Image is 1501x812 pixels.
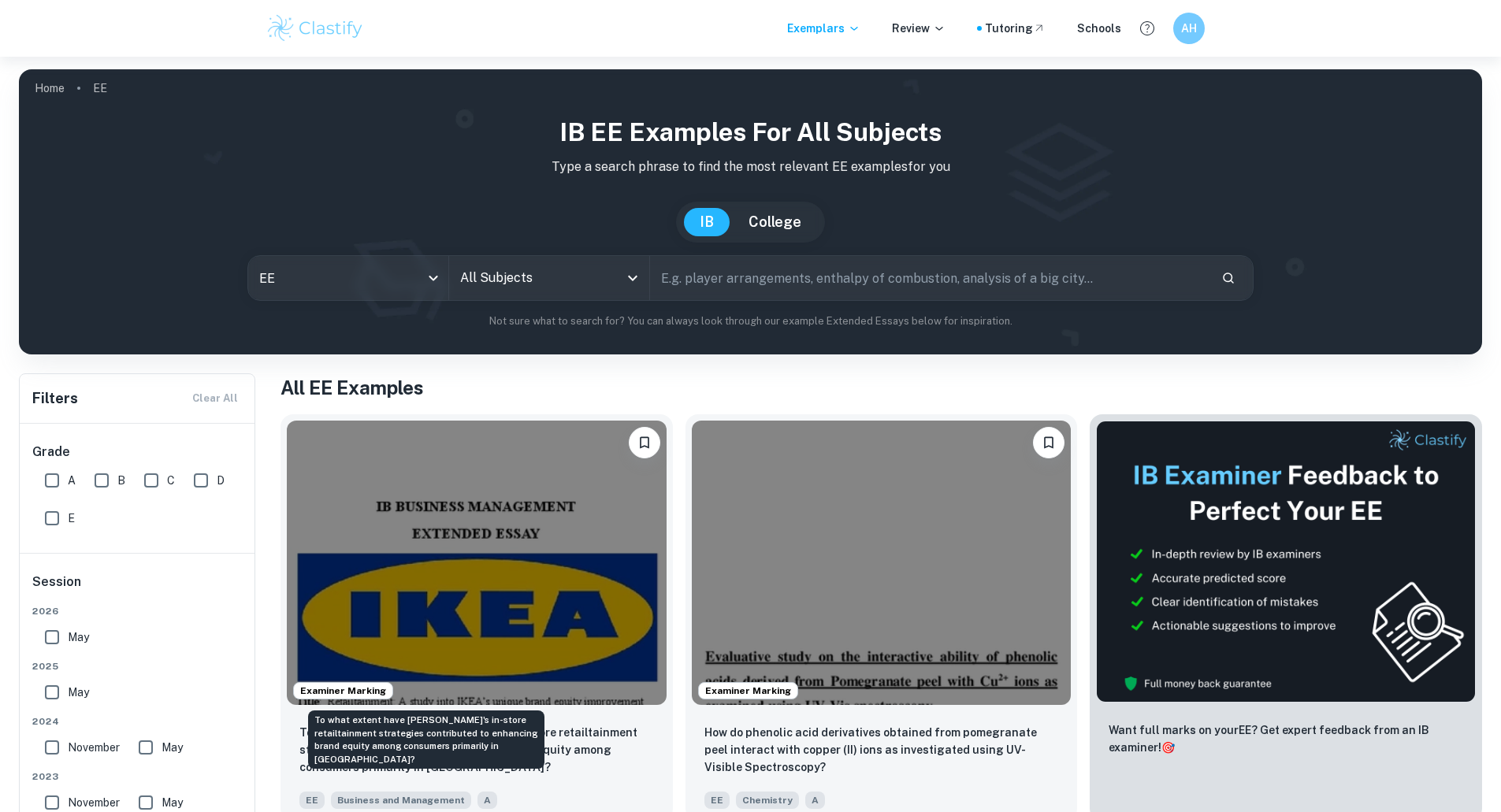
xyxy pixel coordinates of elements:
span: C [167,472,175,489]
button: Bookmark [1033,427,1064,458]
span: Business and Management [331,792,471,809]
button: AH [1173,13,1205,44]
div: EE [248,256,448,300]
span: D [217,472,225,489]
span: May [162,794,183,811]
span: EE [704,792,730,809]
p: To what extent have IKEA's in-store retailtainment strategies contributed to enhancing brand equi... [299,724,654,776]
span: 2025 [32,659,243,673]
button: Search [1215,265,1242,291]
span: EE [299,792,325,809]
p: Review [892,20,946,37]
h6: Grade [32,443,243,462]
span: Examiner Marking [294,684,392,698]
a: Schools [1077,20,1121,37]
img: Business and Management EE example thumbnail: To what extent have IKEA's in-store reta [287,421,667,705]
span: B [117,472,125,489]
span: A [805,792,825,809]
button: Help and Feedback [1134,15,1161,42]
button: College [733,208,817,236]
span: 🎯 [1161,741,1175,754]
img: profile cover [19,69,1482,354]
p: EE [93,80,107,97]
span: 2026 [32,604,243,618]
span: A [68,472,76,489]
img: Chemistry EE example thumbnail: How do phenolic acid derivatives obtaine [692,421,1072,705]
input: E.g. player arrangements, enthalpy of combustion, analysis of a big city... [650,256,1209,300]
span: Examiner Marking [699,684,797,698]
p: Want full marks on your EE ? Get expert feedback from an IB examiner! [1109,721,1463,756]
span: May [68,684,89,701]
h6: Session [32,573,243,604]
span: Chemistry [736,792,799,809]
p: Not sure what to search for? You can always look through our example Extended Essays below for in... [32,313,1469,329]
span: E [68,510,75,527]
img: Thumbnail [1096,421,1476,703]
button: Open [622,267,644,289]
span: 2024 [32,714,243,729]
p: Exemplars [787,20,860,37]
h1: All EE Examples [281,373,1482,402]
span: November [68,794,120,811]
span: November [68,739,120,756]
button: IB [684,208,730,236]
a: Home [35,77,65,99]
p: How do phenolic acid derivatives obtained from pomegranate peel interact with copper (II) ions as... [704,724,1059,776]
span: May [162,739,183,756]
button: Bookmark [629,427,660,458]
span: May [68,628,89,646]
div: To what extent have [PERSON_NAME]'s in-store retailtainment strategies contributed to enhancing b... [308,710,544,769]
h1: IB EE examples for all subjects [32,113,1469,151]
span: 2023 [32,769,243,784]
span: A [477,792,497,809]
h6: AH [1180,20,1198,37]
img: Clastify logo [266,13,366,44]
h6: Filters [32,387,78,410]
p: Type a search phrase to find the most relevant EE examples for you [32,158,1469,176]
a: Tutoring [985,20,1046,37]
